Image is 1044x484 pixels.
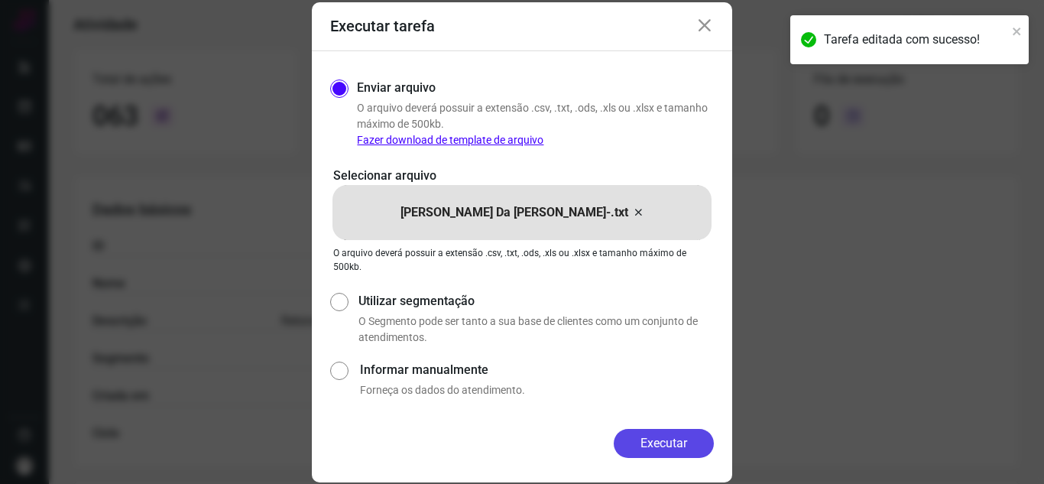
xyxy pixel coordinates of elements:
[357,134,543,146] a: Fazer download de template de arquivo
[358,292,714,310] label: Utilizar segmentação
[358,313,714,346] p: O Segmento pode ser tanto a sua base de clientes como um conjunto de atendimentos.
[357,79,436,97] label: Enviar arquivo
[400,203,628,222] p: [PERSON_NAME] Da [PERSON_NAME]-.txt
[333,167,711,185] p: Selecionar arquivo
[1012,21,1023,40] button: close
[614,429,714,458] button: Executar
[360,382,714,398] p: Forneça os dados do atendimento.
[330,17,435,35] h3: Executar tarefa
[333,246,711,274] p: O arquivo deverá possuir a extensão .csv, .txt, .ods, .xls ou .xlsx e tamanho máximo de 500kb.
[824,31,1007,49] div: Tarefa editada com sucesso!
[357,100,714,148] p: O arquivo deverá possuir a extensão .csv, .txt, .ods, .xls ou .xlsx e tamanho máximo de 500kb.
[360,361,714,379] label: Informar manualmente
